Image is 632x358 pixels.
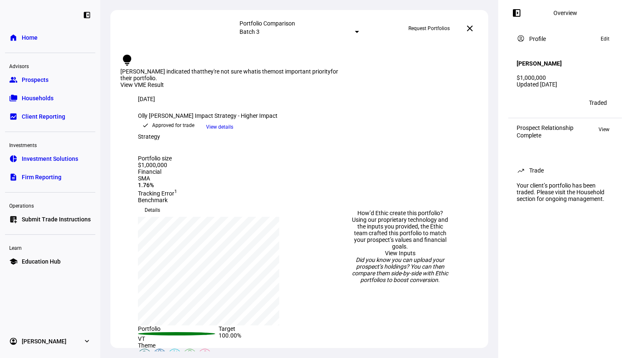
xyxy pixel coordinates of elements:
eth-panel-overview-card-header: Profile [517,34,614,44]
button: View [594,124,614,135]
sup: 1 [174,188,177,194]
div: Portfolio Comparison [240,20,359,27]
div: Complete [517,132,573,139]
div: [DATE] [138,96,299,102]
mat-icon: trending_up [517,166,525,175]
div: Trade [529,167,544,174]
eth-mat-symbol: pie_chart [9,155,18,163]
button: Details [138,203,167,217]
a: descriptionFirm Reporting [5,169,95,185]
eth-mat-symbol: home [9,33,18,42]
div: Financial [138,168,299,175]
div: Portfolio size [138,155,172,162]
eth-mat-symbol: list_alt_add [9,215,18,223]
mat-icon: account_circle [517,34,525,43]
eth-mat-symbol: expand_more [83,337,91,345]
div: Target [219,325,299,332]
eth-mat-symbol: description [9,173,18,181]
span: [PERSON_NAME] [22,337,66,345]
a: View Inputs [385,250,415,256]
a: bid_landscapeClient Reporting [5,108,95,125]
a: folder_copyHouseholds [5,90,95,107]
a: groupProspects [5,71,95,88]
eth-mat-symbol: bid_landscape [9,112,18,121]
span: Investment Solutions [22,155,78,163]
span: AW [520,100,528,106]
div: Strategy [138,133,172,140]
span: Firm Reporting [22,173,61,181]
a: pie_chartInvestment Solutions [5,150,95,167]
a: View details [199,123,240,130]
div: Learn [5,241,95,253]
eth-mat-symbol: folder_copy [9,94,18,102]
div: Traded [589,99,607,106]
span: Edit [601,34,609,44]
mat-icon: close [465,23,475,33]
div: Approved for trade [152,121,194,129]
mat-icon: check [142,122,149,129]
div: Benchmark [138,197,299,203]
div: Profile [529,36,546,42]
div: chart, 1 series [138,217,279,325]
div: How’d Ethic create this portfolio? [350,210,450,216]
span: most important priority [270,68,331,75]
span: Home [22,33,38,42]
div: Using our proprietary technology and the inputs you provided, the Ethic team crafted this portfol... [350,216,450,250]
span: Details [145,203,160,217]
div: VT [138,335,219,342]
div: Operations [5,199,95,211]
h4: [PERSON_NAME] [517,60,562,67]
div: Your client’s portfolio has been traded. Please visit the Household section for ongoing management. [512,179,619,206]
div: $1,000,000 [517,74,614,81]
a: homeHome [5,29,95,46]
mat-select-trigger: Batch 3 [240,28,260,35]
div: Olly [PERSON_NAME] Impact Strategy - Higher Impact [138,112,299,119]
eth-mat-symbol: left_panel_close [83,11,91,19]
div: Investments [5,139,95,150]
span: Households [22,94,54,102]
span: Prospects [22,76,48,84]
span: View details [206,121,233,133]
span: Tracking Error [138,190,177,197]
span: Education Hub [22,257,61,266]
eth-mat-symbol: group [9,76,18,84]
span: Submit Trade Instructions [22,215,91,223]
mat-icon: left_panel_open [512,8,522,18]
div: Did you know you can upload your prospect’s holdings? You can then compare them side-by-side with... [350,256,450,283]
div: Advisors [5,60,95,71]
eth-mat-symbol: account_circle [9,337,18,345]
eth-mat-symbol: school [9,257,18,266]
div: $1,000,000 [138,162,172,168]
span: Client Reporting [22,112,65,121]
div: Updated [DATE] [517,81,614,88]
div: 1.76% [138,182,299,188]
button: Edit [596,34,614,44]
div: Overview [553,10,577,16]
div: Theme [138,342,299,349]
div: SMA [138,175,299,182]
button: View details [199,121,240,133]
span: View [599,124,609,135]
mat-icon: lightbulb [120,53,134,67]
div: 100.00% [219,332,299,342]
span: they're not sure what [202,68,257,75]
eth-panel-overview-card-header: Trade [517,165,614,175]
div: [PERSON_NAME] indicated that is the for their portfolio. [120,68,363,81]
div: View VME Result [120,81,478,89]
div: Prospect Relationship [517,124,573,131]
div: Portfolio [138,325,219,332]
